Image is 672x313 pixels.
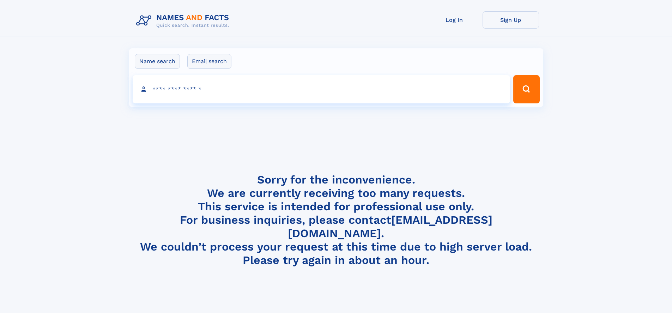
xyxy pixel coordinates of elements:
[288,213,492,240] a: [EMAIL_ADDRESS][DOMAIN_NAME]
[513,75,539,103] button: Search Button
[135,54,180,69] label: Name search
[133,173,539,267] h4: Sorry for the inconvenience. We are currently receiving too many requests. This service is intend...
[426,11,483,29] a: Log In
[133,11,235,30] img: Logo Names and Facts
[133,75,510,103] input: search input
[483,11,539,29] a: Sign Up
[187,54,231,69] label: Email search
